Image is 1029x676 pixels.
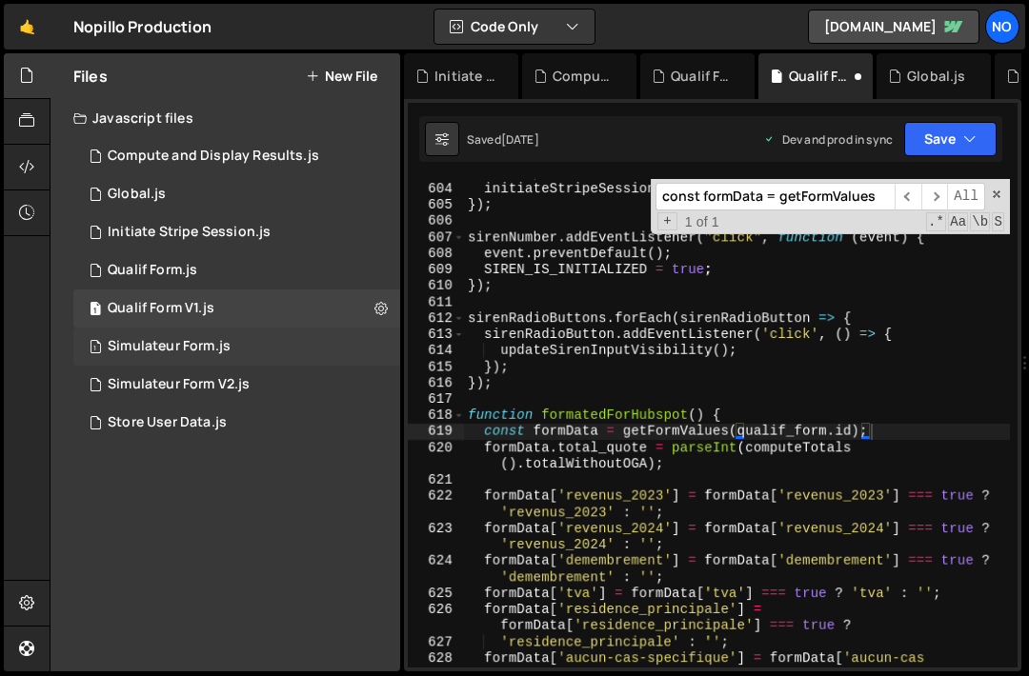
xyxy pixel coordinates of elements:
span: Search In Selection [992,212,1004,231]
div: Simulateur Form V2.js [108,376,250,393]
div: Qualif Form.js [671,67,732,86]
div: 610 [408,278,465,294]
span: ​ [921,183,948,210]
div: Qualif Form.js [108,262,197,279]
div: 626 [408,602,465,634]
div: Simulateur Form.js [108,338,231,355]
span: CaseSensitive Search [948,212,968,231]
div: Compute and Display Results.js [553,67,614,86]
div: 618 [408,408,465,424]
div: 617 [408,391,465,408]
div: Dev and prod in sync [763,131,893,148]
div: 627 [408,634,465,650]
span: ​ [895,183,921,210]
div: Store User Data.js [108,414,227,431]
div: 8072/18732.js [73,137,400,175]
a: No [985,10,1019,44]
div: 622 [408,488,465,521]
div: 625 [408,586,465,602]
span: 1 [90,341,101,356]
button: Code Only [434,10,595,44]
div: Global.js [907,67,965,86]
div: 8072/18519.js [73,213,400,251]
div: 8072/17720.js [73,366,400,404]
div: Saved [467,131,539,148]
div: 604 [408,181,465,197]
div: Initiate Stripe Session.js [108,224,271,241]
input: Search for [656,183,895,210]
div: 606 [408,213,465,229]
div: 8072/17751.js [73,175,400,213]
div: 609 [408,262,465,278]
div: 8072/16345.js [73,251,400,289]
span: Toggle Replace mode [657,212,677,230]
div: 621 [408,472,465,488]
div: Global.js [108,186,166,203]
div: 611 [408,294,465,310]
div: Qualif Form V1.js [108,300,214,317]
span: Whole Word Search [970,212,990,231]
div: 619 [408,424,465,440]
div: 607 [408,229,465,246]
a: [DOMAIN_NAME] [808,10,979,44]
span: 1 of 1 [677,214,727,230]
div: 612 [408,310,465,327]
span: 1 [90,303,101,318]
div: Compute and Display Results.js [108,148,319,165]
div: 620 [408,440,465,472]
div: 616 [408,375,465,391]
div: 614 [408,343,465,359]
div: 624 [408,553,465,586]
div: 615 [408,359,465,375]
div: 8072/18527.js [73,404,400,442]
div: 608 [408,246,465,262]
div: 623 [408,521,465,553]
span: RegExp Search [926,212,946,231]
h2: Files [73,66,108,87]
div: Qualif Form V1.js [789,67,850,86]
span: Alt-Enter [947,183,985,210]
div: [DATE] [501,131,539,148]
div: 605 [408,197,465,213]
div: Initiate Stripe Session.js [434,67,495,86]
div: 8072/34048.js [73,289,400,328]
div: 613 [408,327,465,343]
a: 🤙 [4,4,50,50]
button: New File [306,69,377,84]
div: 8072/16343.js [73,328,400,366]
button: Save [904,122,997,156]
div: Nopillo Production [73,15,212,38]
div: Javascript files [50,99,400,137]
